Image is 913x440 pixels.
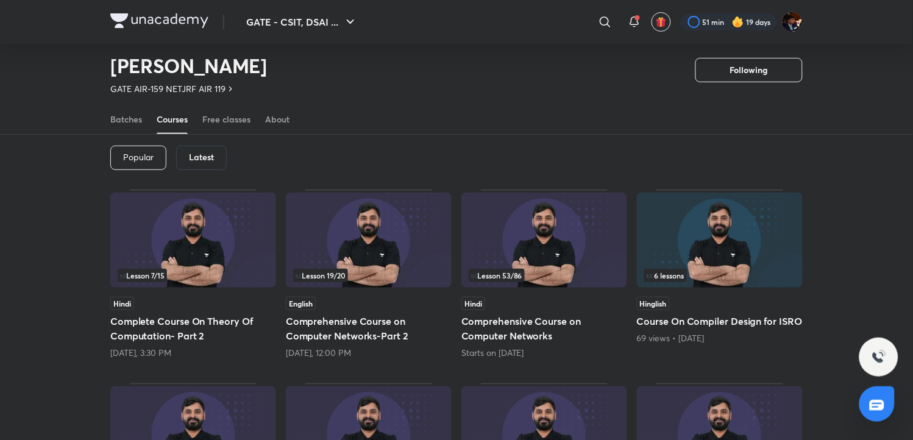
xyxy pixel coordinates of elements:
[637,332,803,344] div: 69 views • 3 days ago
[647,272,684,279] span: 6 lessons
[120,272,165,279] span: Lesson 7 / 15
[872,350,886,364] img: ttu
[286,297,316,310] span: English
[469,269,620,282] div: infocontainer
[189,152,214,162] h6: Latest
[118,269,269,282] div: left
[469,269,620,282] div: left
[110,54,267,78] h2: [PERSON_NAME]
[293,269,444,282] div: left
[157,113,188,126] div: Courses
[730,64,768,76] span: Following
[461,190,627,359] div: Comprehensive Course on Computer Networks
[265,113,290,126] div: About
[644,269,795,282] div: infosection
[286,193,452,288] img: Thumbnail
[695,58,803,82] button: Following
[110,297,134,310] span: Hindi
[461,297,485,310] span: Hindi
[239,10,365,34] button: GATE - CSIT, DSAI ...
[123,152,154,162] p: Popular
[110,193,276,288] img: Thumbnail
[118,269,269,282] div: infosection
[469,269,620,282] div: infosection
[637,190,803,359] div: Course On Compiler Design for ISRO
[461,193,627,288] img: Thumbnail
[656,16,667,27] img: avatar
[286,314,452,343] h5: Comprehensive Course on Computer Networks-Part 2
[157,105,188,134] a: Courses
[293,269,444,282] div: infosection
[293,269,444,282] div: infocontainer
[110,347,276,359] div: Tomorrow, 3:30 PM
[732,16,744,28] img: streak
[286,190,452,359] div: Comprehensive Course on Computer Networks-Part 2
[644,269,795,282] div: infocontainer
[202,105,250,134] a: Free classes
[637,314,803,328] h5: Course On Compiler Design for ISRO
[637,193,803,288] img: Thumbnail
[644,269,795,282] div: left
[296,272,346,279] span: Lesson 19 / 20
[202,113,250,126] div: Free classes
[286,347,452,359] div: Tomorrow, 12:00 PM
[110,83,226,95] p: GATE AIR-159 NETJRF AIR 119
[110,13,208,28] img: Company Logo
[118,269,269,282] div: infocontainer
[782,12,803,32] img: Asmeet Gupta
[461,347,627,359] div: Starts on Oct 6
[652,12,671,32] button: avatar
[471,272,522,279] span: Lesson 53 / 86
[265,105,290,134] a: About
[110,314,276,343] h5: Complete Course On Theory Of Computation- Part 2
[110,105,142,134] a: Batches
[110,190,276,359] div: Complete Course On Theory Of Computation- Part 2
[110,113,142,126] div: Batches
[461,314,627,343] h5: Comprehensive Course on Computer Networks
[110,13,208,31] a: Company Logo
[637,297,670,310] span: Hinglish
